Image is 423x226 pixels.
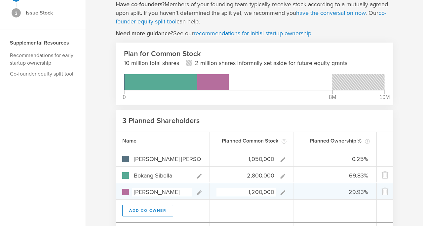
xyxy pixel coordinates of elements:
div: 10M [379,95,390,100]
p: 2 million shares informally set aside for future equity grants [195,59,347,67]
input: Enter # of shares [216,155,276,163]
strong: Supplemental Resources [10,40,69,46]
h2: 3 Planned Shareholders [122,116,200,126]
a: Recommendations for early startup ownership [10,52,73,66]
h2: Plan for Common Stock [124,49,385,59]
button: Add Co-Owner [122,205,173,216]
strong: Need more guidance? [116,30,173,37]
input: Enter # of shares [216,172,276,180]
a: Co-founder equity split tool [10,71,73,77]
a: recommendations for initial startup ownership [194,30,311,37]
input: Enter co-owner name [132,155,203,163]
div: Planned Common Stock [210,132,293,150]
p: See our . [116,29,313,38]
span: 3 [15,11,18,16]
strong: Have co-founders? [116,1,165,8]
div: Name [116,132,210,150]
strong: Issue Stock [26,10,53,16]
div: 8M [329,95,336,100]
p: 10 million total shares [124,59,179,67]
div: Planned Ownership % [293,132,377,150]
a: have the conversation now [296,9,365,16]
input: Enter # of shares [216,188,276,196]
input: Enter co-owner name [132,188,192,196]
div: 0 [123,95,126,100]
input: Enter co-owner name [132,172,192,180]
